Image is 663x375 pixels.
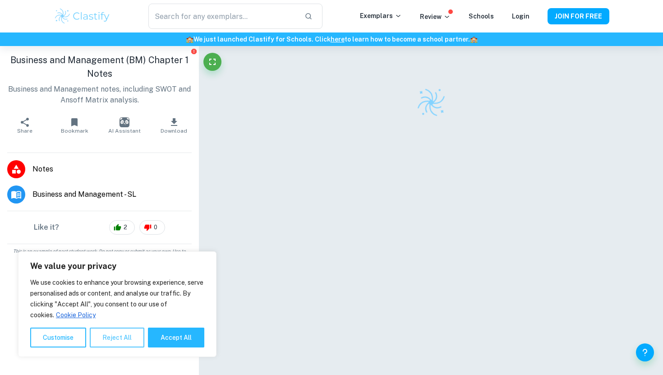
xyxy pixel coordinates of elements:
button: Reject All [90,328,144,347]
p: Exemplars [360,11,402,21]
button: JOIN FOR FREE [548,8,609,24]
button: Customise [30,328,86,347]
span: AI Assistant [108,128,141,134]
a: Cookie Policy [55,311,96,319]
a: Schools [469,13,494,20]
p: Business and Management notes, including SWOT and Ansoff Matrix analysis. [7,84,192,106]
h1: Business and Management (BM) Chapter 1 Notes [7,53,192,80]
button: AI Assistant [100,113,149,138]
h6: Like it? [34,222,59,233]
span: 2 [119,223,132,232]
span: Share [17,128,32,134]
button: Fullscreen [203,53,221,71]
span: 🏫 [470,36,478,43]
span: Bookmark [61,128,88,134]
img: Clastify logo [413,85,448,120]
span: 0 [149,223,162,232]
p: We use cookies to enhance your browsing experience, serve personalised ads or content, and analys... [30,277,204,320]
span: This is an example of past student work. Do not copy or submit as your own. Use to understand the... [4,248,195,261]
a: here [331,36,345,43]
p: Review [420,12,451,22]
button: Report issue [190,48,197,55]
div: 0 [139,220,165,235]
button: Download [149,113,199,138]
button: Help and Feedback [636,343,654,361]
div: 2 [109,220,135,235]
img: AI Assistant [120,117,129,127]
span: Business and Management - SL [32,189,192,200]
div: We value your privacy [18,251,216,357]
span: 🏫 [186,36,193,43]
button: Bookmark [50,113,99,138]
span: Download [161,128,187,134]
a: Login [512,13,529,20]
span: Notes [32,164,192,175]
input: Search for any exemplars... [148,4,297,29]
p: We value your privacy [30,261,204,272]
button: Accept All [148,328,204,347]
h6: We just launched Clastify for Schools. Click to learn how to become a school partner. [2,34,661,44]
img: Clastify logo [54,7,111,25]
